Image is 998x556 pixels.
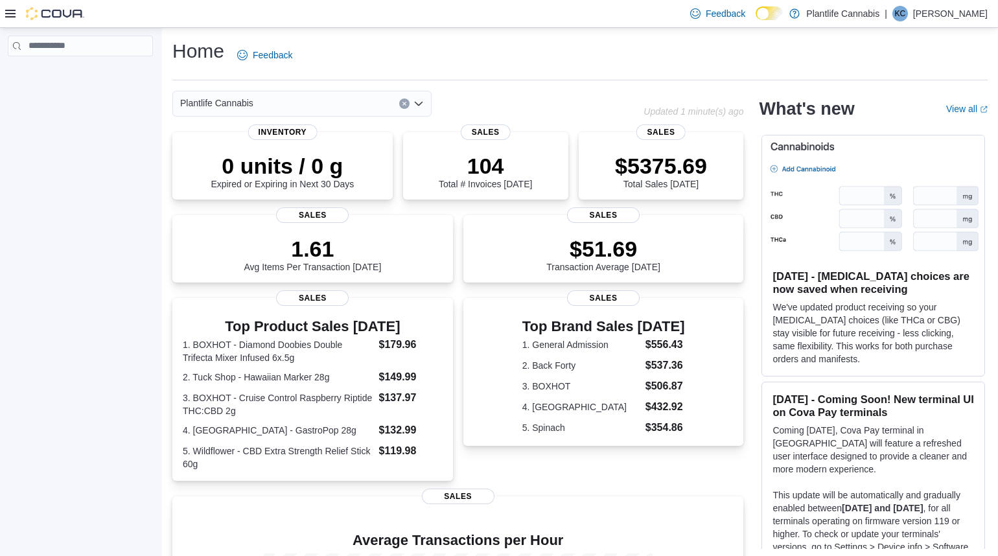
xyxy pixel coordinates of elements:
[913,6,988,21] p: [PERSON_NAME]
[180,95,253,111] span: Plantlife Cannabis
[379,423,443,438] dd: $132.99
[644,106,743,117] p: Updated 1 minute(s) ago
[248,124,318,140] span: Inventory
[645,378,685,394] dd: $506.87
[636,124,686,140] span: Sales
[756,6,783,20] input: Dark Mode
[759,98,854,119] h2: What's new
[183,371,374,384] dt: 2. Tuck Shop - Hawaiian Marker 28g
[706,7,745,20] span: Feedback
[183,533,733,548] h4: Average Transactions per Hour
[645,420,685,435] dd: $354.86
[522,338,640,351] dt: 1. General Admission
[645,399,685,415] dd: $432.92
[183,445,374,470] dt: 5. Wildflower - CBD Extra Strength Relief Stick 60g
[211,153,354,179] p: 0 units / 0 g
[413,98,424,109] button: Open list of options
[183,424,374,437] dt: 4. [GEOGRAPHIC_DATA] - GastroPop 28g
[980,106,988,113] svg: External link
[522,380,640,393] dt: 3. BOXHOT
[244,236,381,272] div: Avg Items Per Transaction [DATE]
[772,270,974,295] h3: [DATE] - [MEDICAL_DATA] choices are now saved when receiving
[892,6,908,21] div: Kiara Craig
[172,38,224,64] h1: Home
[211,153,354,189] div: Expired or Expiring in Next 30 Days
[379,443,443,459] dd: $119.98
[522,421,640,434] dt: 5. Spinach
[8,59,153,90] nav: Complex example
[439,153,532,189] div: Total # Invoices [DATE]
[379,369,443,385] dd: $149.99
[546,236,660,262] p: $51.69
[276,290,349,306] span: Sales
[615,153,707,179] p: $5375.69
[772,424,974,476] p: Coming [DATE], Cova Pay terminal in [GEOGRAPHIC_DATA] will feature a refreshed user interface des...
[522,319,685,334] h3: Top Brand Sales [DATE]
[276,207,349,223] span: Sales
[461,124,510,140] span: Sales
[183,319,443,334] h3: Top Product Sales [DATE]
[895,6,906,21] span: KC
[885,6,887,21] p: |
[253,49,292,62] span: Feedback
[379,390,443,406] dd: $137.97
[806,6,879,21] p: Plantlife Cannabis
[379,337,443,353] dd: $179.96
[567,290,640,306] span: Sales
[244,236,381,262] p: 1.61
[183,338,374,364] dt: 1. BOXHOT - Diamond Doobies Double Trifecta Mixer Infused 6x.5g
[439,153,532,179] p: 104
[232,42,297,68] a: Feedback
[422,489,494,504] span: Sales
[685,1,750,27] a: Feedback
[522,359,640,372] dt: 2. Back Forty
[842,503,923,513] strong: [DATE] and [DATE]
[567,207,640,223] span: Sales
[26,7,84,20] img: Cova
[772,301,974,365] p: We've updated product receiving so your [MEDICAL_DATA] choices (like THCa or CBG) stay visible fo...
[645,358,685,373] dd: $537.36
[756,20,756,21] span: Dark Mode
[399,98,410,109] button: Clear input
[183,391,374,417] dt: 3. BOXHOT - Cruise Control Raspberry Riptide THC:CBD 2g
[615,153,707,189] div: Total Sales [DATE]
[546,236,660,272] div: Transaction Average [DATE]
[522,400,640,413] dt: 4. [GEOGRAPHIC_DATA]
[645,337,685,353] dd: $556.43
[946,104,988,114] a: View allExternal link
[772,393,974,419] h3: [DATE] - Coming Soon! New terminal UI on Cova Pay terminals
